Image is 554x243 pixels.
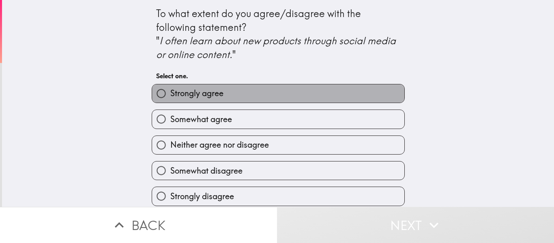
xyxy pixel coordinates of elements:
[170,139,269,151] span: Neither agree nor disagree
[277,207,554,243] button: Next
[156,7,400,61] div: To what extent do you agree/disagree with the following statement? " "
[152,136,404,154] button: Neither agree nor disagree
[152,187,404,205] button: Strongly disagree
[152,84,404,103] button: Strongly agree
[170,88,223,99] span: Strongly agree
[156,71,400,80] h6: Select one.
[152,110,404,128] button: Somewhat agree
[156,34,398,60] i: I often learn about new products through social media or online content.
[152,161,404,180] button: Somewhat disagree
[170,114,232,125] span: Somewhat agree
[170,165,243,176] span: Somewhat disagree
[170,191,234,202] span: Strongly disagree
